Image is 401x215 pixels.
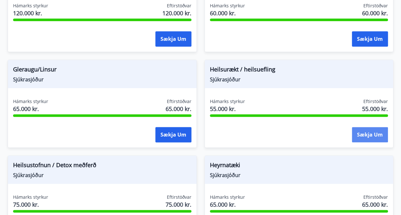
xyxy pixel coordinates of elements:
[210,9,245,17] span: 60.000 kr.
[13,194,48,200] span: Hámarks styrkur
[13,3,48,9] span: Hámarks styrkur
[210,161,388,172] span: Heyrnatæki
[210,105,245,113] span: 55.000 kr.
[352,31,388,47] button: Sækja um
[210,200,245,209] span: 65.000 kr.
[362,105,388,113] span: 55.000 kr.
[363,98,388,105] span: Eftirstöðvar
[352,127,388,142] button: Sækja um
[13,105,48,113] span: 65.000 kr.
[13,200,48,209] span: 75.000 kr.
[13,76,191,83] span: Sjúkrasjóður
[13,65,191,76] span: Gleraugu/Linsur
[166,105,191,113] span: 65.000 kr.
[210,76,388,83] span: Sjúkrasjóður
[13,172,191,179] span: Sjúkrasjóður
[13,98,48,105] span: Hámarks styrkur
[162,9,191,17] span: 120.000 kr.
[155,127,191,142] button: Sækja um
[166,200,191,209] span: 75.000 kr.
[167,194,191,200] span: Eftirstöðvar
[362,9,388,17] span: 60.000 kr.
[363,194,388,200] span: Eftirstöðvar
[13,161,191,172] span: Heilsustofnun / Detox meðferð
[13,9,48,17] span: 120.000 kr.
[210,65,388,76] span: Heilsurækt / heilsuefling
[210,172,388,179] span: Sjúkrasjóður
[210,3,245,9] span: Hámarks styrkur
[210,194,245,200] span: Hámarks styrkur
[167,3,191,9] span: Eftirstöðvar
[363,3,388,9] span: Eftirstöðvar
[167,98,191,105] span: Eftirstöðvar
[210,98,245,105] span: Hámarks styrkur
[362,200,388,209] span: 65.000 kr.
[155,31,191,47] button: Sækja um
